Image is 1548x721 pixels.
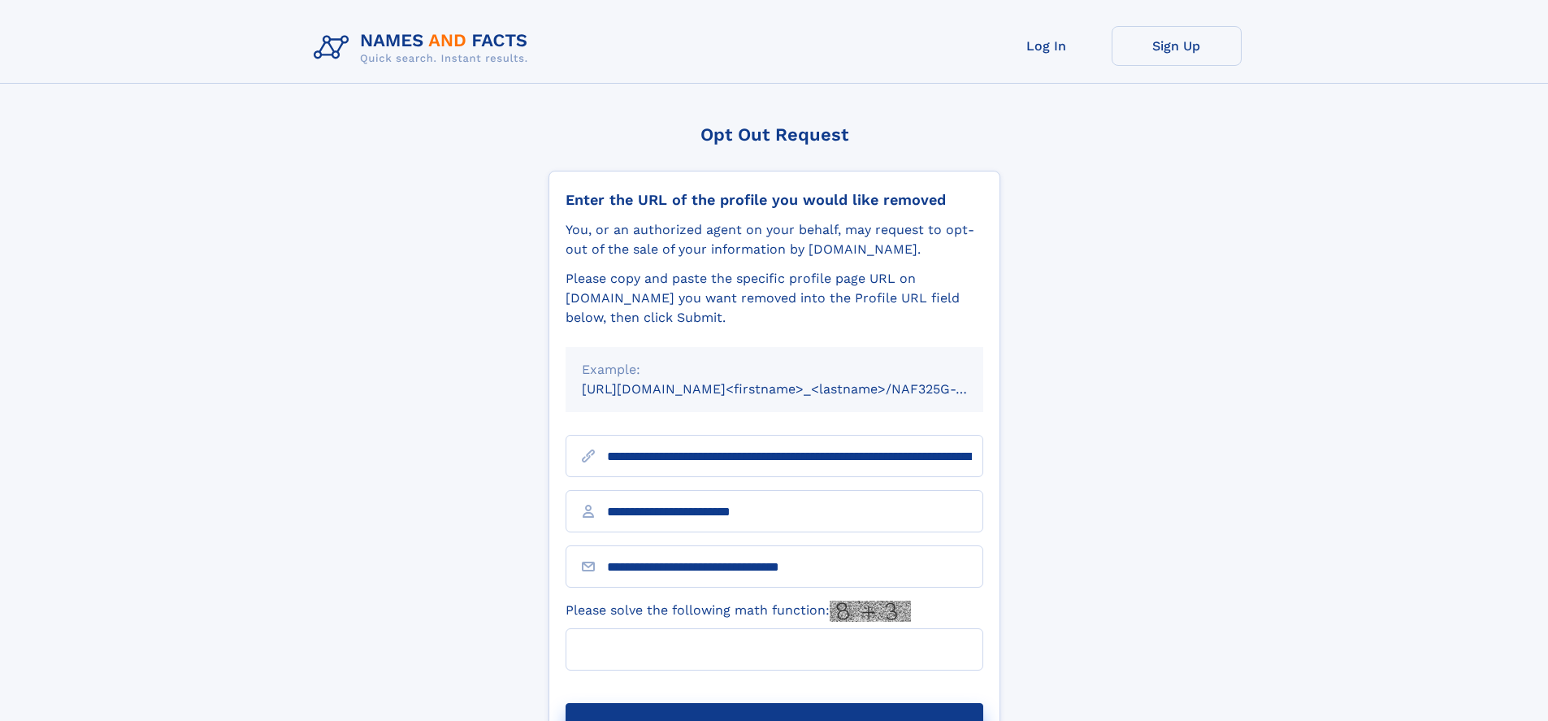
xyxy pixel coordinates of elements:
a: Log In [982,26,1112,66]
div: Please copy and paste the specific profile page URL on [DOMAIN_NAME] you want removed into the Pr... [566,269,983,328]
label: Please solve the following math function: [566,601,911,622]
a: Sign Up [1112,26,1242,66]
small: [URL][DOMAIN_NAME]<firstname>_<lastname>/NAF325G-xxxxxxxx [582,381,1014,397]
div: You, or an authorized agent on your behalf, may request to opt-out of the sale of your informatio... [566,220,983,259]
div: Enter the URL of the profile you would like removed [566,191,983,209]
img: Logo Names and Facts [307,26,541,70]
div: Opt Out Request [549,124,1000,145]
div: Example: [582,360,967,380]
